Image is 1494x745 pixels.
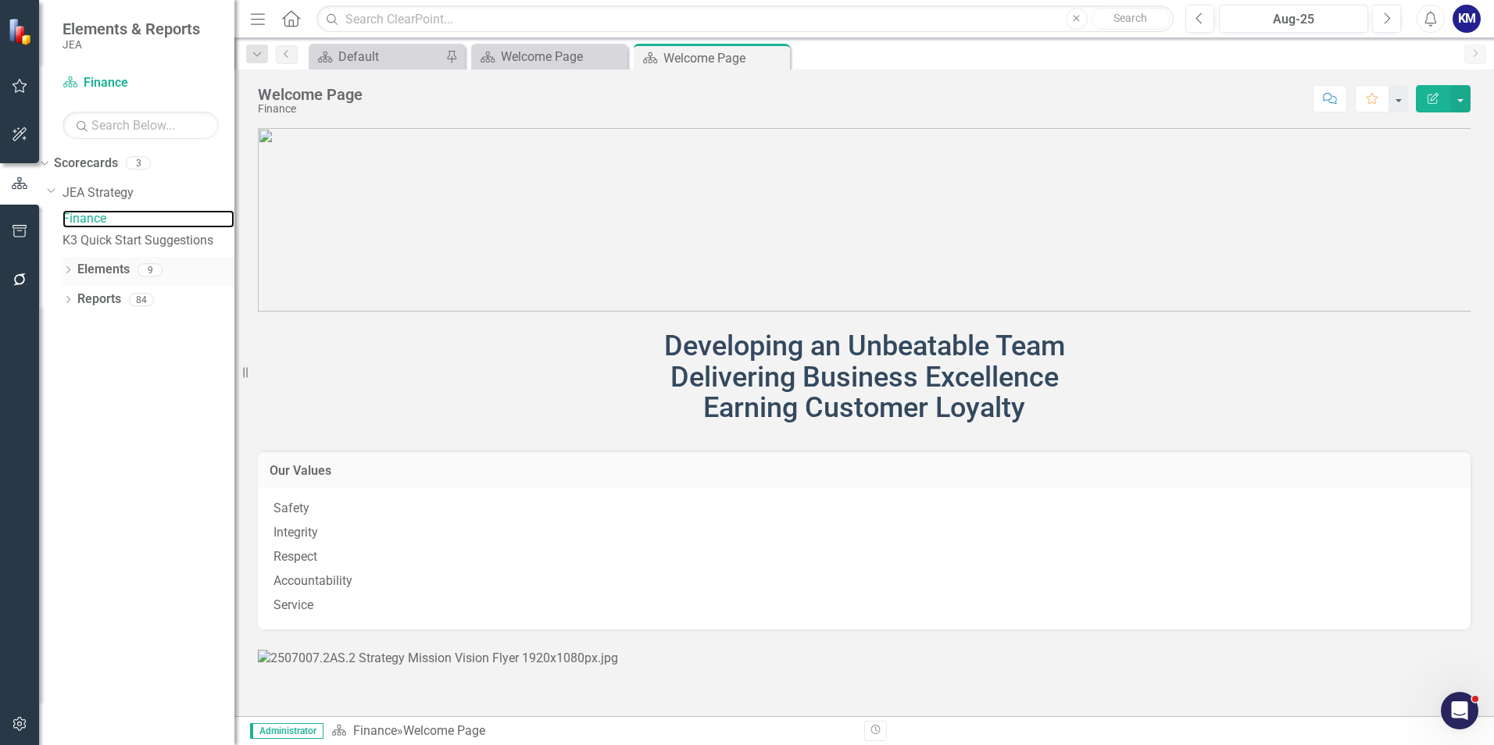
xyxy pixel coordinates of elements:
[273,521,1455,545] p: Integrity
[475,47,624,66] a: Welcome Page
[63,210,234,228] a: Finance
[258,86,363,103] div: Welcome Page
[258,650,618,668] img: 2507007.2AS.2 Strategy Mission Vision Flyer 1920x1080px.jpg
[313,47,441,66] a: Default
[63,112,219,139] input: Search Below...
[250,723,323,739] span: Administrator
[258,103,363,115] div: Finance
[77,261,130,279] a: Elements
[1219,5,1368,33] button: Aug-25
[63,184,234,202] a: JEA Strategy
[63,38,200,51] small: JEA
[63,74,219,92] a: Finance
[501,47,624,66] div: Welcome Page
[273,500,1455,521] p: Safety
[77,291,121,308] a: Reports
[331,722,852,740] div: »
[270,464,1459,478] h3: Our Values
[273,594,1455,615] p: Service
[353,723,397,738] a: Finance
[670,361,1059,394] span: Delivering Business Excellence
[664,330,1065,362] span: Developing an Unbeatable Team
[1441,692,1478,729] iframe: Intercom live chat
[129,293,154,306] div: 84
[126,157,151,170] div: 3
[1453,5,1481,33] button: KM
[273,545,1455,569] p: Respect
[703,391,1025,424] span: Earning Customer Loyalty
[316,5,1174,33] input: Search ClearPoint...
[8,18,35,45] img: ClearPoint Strategy
[1113,12,1147,24] span: Search
[63,20,200,38] span: Elements & Reports
[138,263,163,276] div: 9
[273,569,1455,594] p: Accountability
[54,155,118,173] a: Scorecards
[1224,10,1363,29] div: Aug-25
[663,48,786,68] div: Welcome Page
[63,232,234,250] a: K3 Quick Start Suggestions
[338,47,441,66] div: Default
[1092,8,1170,30] button: Search
[403,723,485,738] div: Welcome Page
[258,128,1471,312] img: mceclip0%20v48.png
